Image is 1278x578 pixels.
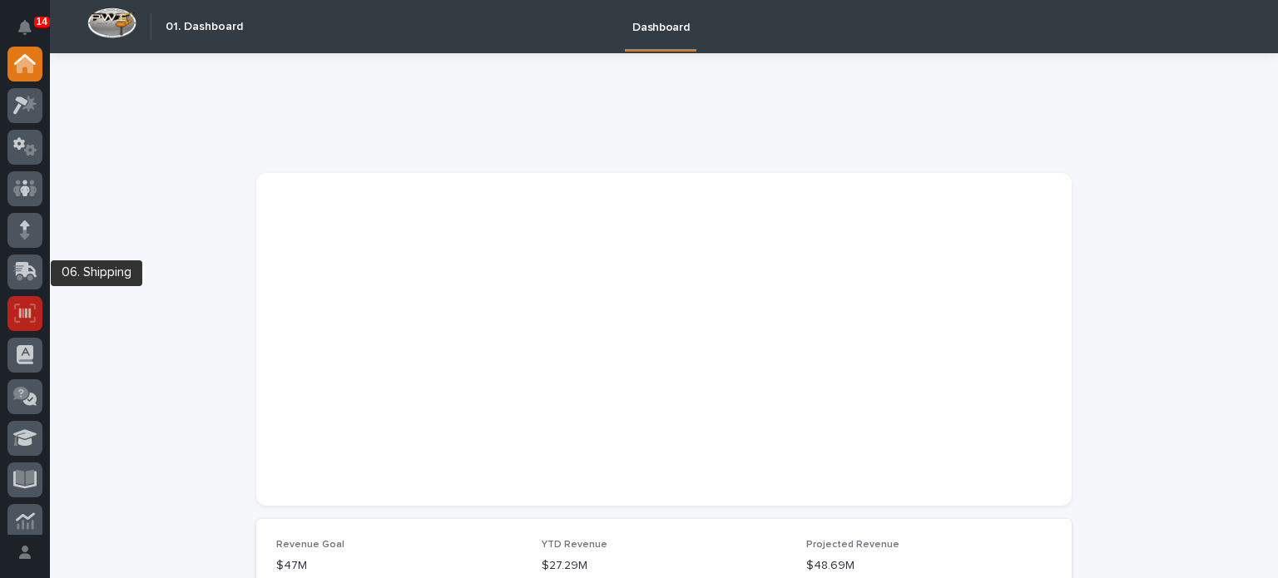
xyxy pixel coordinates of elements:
span: Projected Revenue [806,540,899,550]
img: Workspace Logo [87,7,136,38]
span: Revenue Goal [276,540,344,550]
p: $27.29M [542,557,787,575]
p: $48.69M [806,557,1052,575]
p: $47M [276,557,522,575]
span: YTD Revenue [542,540,607,550]
button: Notifications [7,10,42,45]
h2: 01. Dashboard [166,20,243,34]
div: Notifications14 [21,20,42,47]
p: 14 [37,16,47,27]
